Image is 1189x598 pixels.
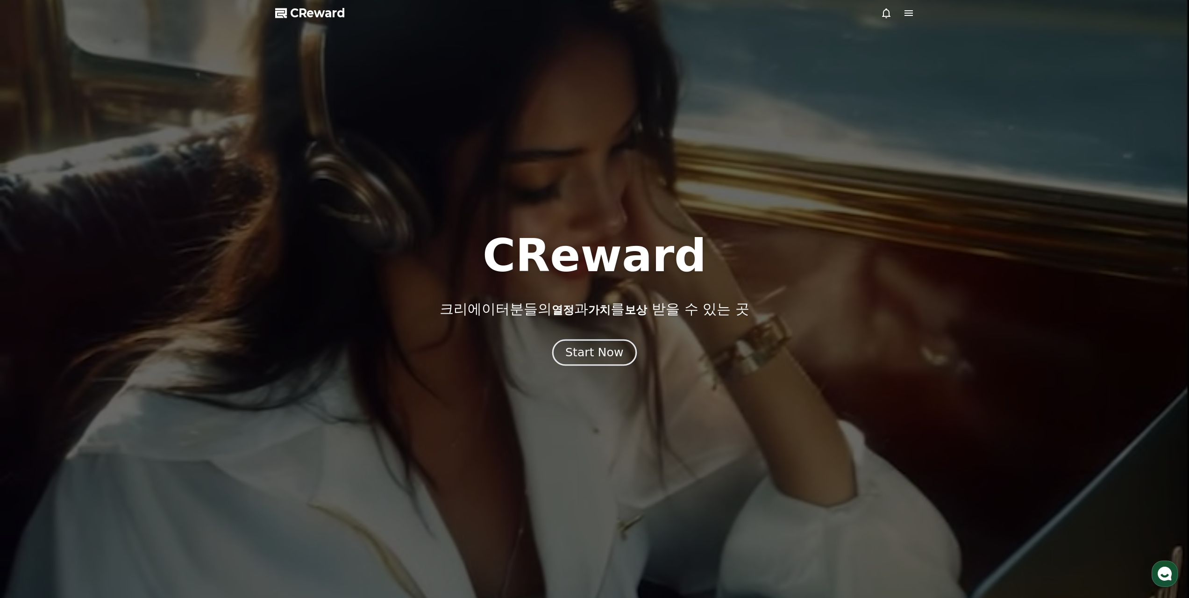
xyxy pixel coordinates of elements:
span: 대화 [85,311,97,318]
button: Start Now [552,339,637,366]
span: 보상 [625,303,647,317]
a: CReward [275,6,345,21]
h1: CReward [483,233,706,278]
span: CReward [290,6,345,21]
div: Start Now [565,345,623,360]
span: 홈 [29,310,35,318]
span: 설정 [144,310,156,318]
a: 대화 [62,296,121,320]
span: 열정 [552,303,574,317]
a: 설정 [121,296,179,320]
p: 크리에이터분들의 과 를 받을 수 있는 곳 [440,301,749,317]
span: 가치 [588,303,611,317]
a: 홈 [3,296,62,320]
a: Start Now [554,349,635,358]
